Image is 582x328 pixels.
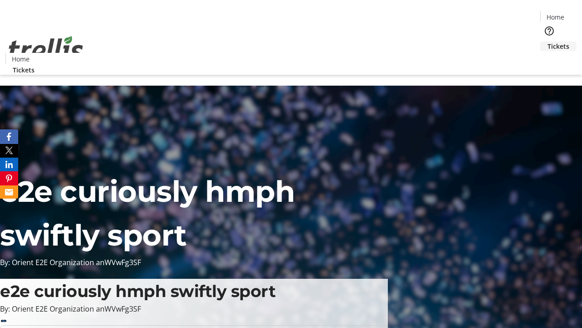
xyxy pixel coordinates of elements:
[547,12,564,22] span: Home
[547,41,569,51] span: Tickets
[13,65,35,75] span: Tickets
[540,41,577,51] a: Tickets
[5,26,86,72] img: Orient E2E Organization anWVwFg3SF's Logo
[6,54,35,64] a: Home
[541,12,570,22] a: Home
[540,22,558,40] button: Help
[12,54,30,64] span: Home
[5,65,42,75] a: Tickets
[540,51,558,69] button: Cart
